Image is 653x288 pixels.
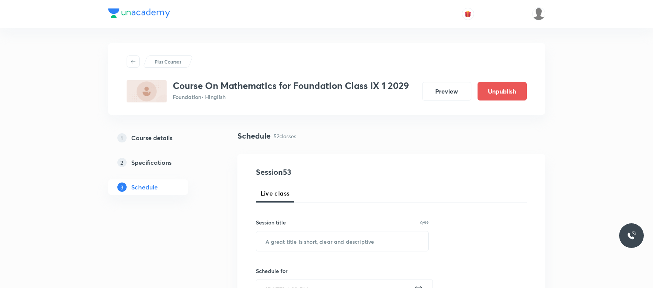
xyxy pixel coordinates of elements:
p: 2 [117,158,127,167]
h5: Specifications [131,158,172,167]
p: 3 [117,183,127,192]
button: Preview [422,82,471,100]
p: 0/99 [420,221,429,224]
button: avatar [462,8,474,20]
a: 1Course details [108,130,213,146]
h4: Session 53 [256,166,396,178]
input: A great title is short, clear and descriptive [256,231,429,251]
img: Dipti [532,7,545,20]
p: Plus Courses [155,58,181,65]
h5: Course details [131,133,172,142]
h6: Schedule for [256,267,429,275]
h3: Course On Mathematics for Foundation Class IX 1 2029 [173,80,409,91]
img: Company Logo [108,8,170,18]
img: 81CB4887-CB69-4527-90D6-5AE90E419FEE_plus.png [127,80,167,102]
p: 52 classes [274,132,296,140]
p: Foundation • Hinglish [173,93,409,101]
button: Unpublish [478,82,527,100]
p: 1 [117,133,127,142]
a: Company Logo [108,8,170,20]
span: Live class [261,189,290,198]
img: ttu [627,231,636,240]
h5: Schedule [131,183,158,192]
h6: Session title [256,218,286,226]
h4: Schedule [237,130,271,142]
img: avatar [464,10,471,17]
a: 2Specifications [108,155,213,170]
